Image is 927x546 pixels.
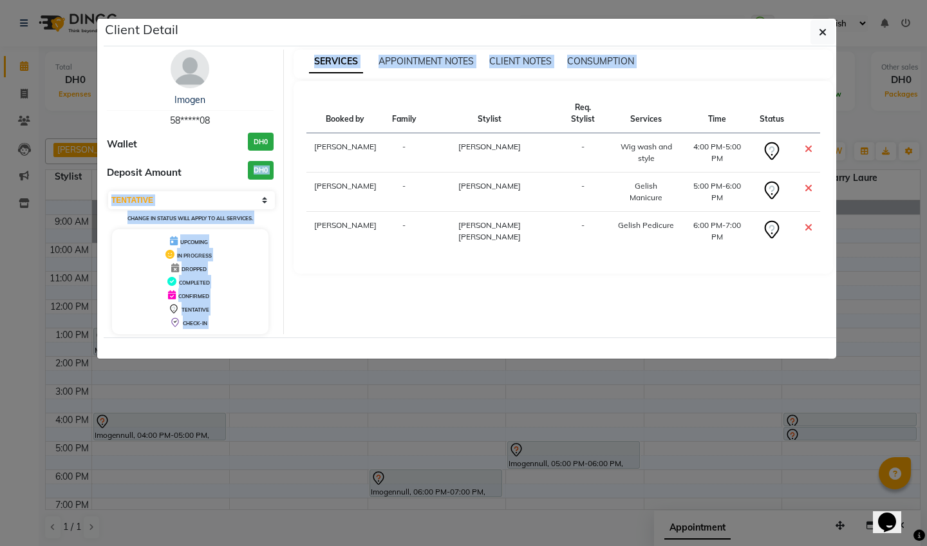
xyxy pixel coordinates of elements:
th: Stylist [424,94,556,133]
td: 5:00 PM-6:00 PM [682,173,752,212]
th: Services [610,94,682,133]
iframe: chat widget [873,494,914,533]
div: Gelish Manicure [617,180,675,203]
td: [PERSON_NAME] [306,212,384,251]
td: - [384,212,424,251]
span: IN PROGRESS [177,252,212,259]
th: Booked by [306,94,384,133]
th: Time [682,94,752,133]
small: Change in status will apply to all services. [127,215,253,221]
span: CHECK-IN [183,320,207,326]
td: - [384,133,424,173]
span: DROPPED [182,266,207,272]
td: - [384,173,424,212]
th: Status [752,94,792,133]
th: Family [384,94,424,133]
span: Deposit Amount [107,165,182,180]
span: COMPLETED [179,279,210,286]
img: avatar [171,50,209,88]
span: CONSUMPTION [567,55,634,67]
a: Imogen [174,94,205,106]
td: - [556,173,610,212]
td: - [556,133,610,173]
td: 4:00 PM-5:00 PM [682,133,752,173]
span: Wallet [107,137,137,152]
span: UPCOMING [180,239,208,245]
span: TENTATIVE [182,306,209,313]
span: SERVICES [309,50,363,73]
span: CONFIRMED [178,293,209,299]
span: CLIENT NOTES [489,55,552,67]
div: Wig wash and style [617,141,675,164]
td: [PERSON_NAME] [306,173,384,212]
h3: DH0 [248,133,274,151]
td: - [556,212,610,251]
span: [PERSON_NAME] [458,181,521,191]
span: [PERSON_NAME] [PERSON_NAME] [458,220,521,241]
th: Req. Stylist [556,94,610,133]
div: Gelish Pedicure [617,220,675,231]
td: 6:00 PM-7:00 PM [682,212,752,251]
td: [PERSON_NAME] [306,133,384,173]
span: [PERSON_NAME] [458,142,521,151]
h3: DH0 [248,161,274,180]
h5: Client Detail [105,20,178,39]
span: APPOINTMENT NOTES [379,55,474,67]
